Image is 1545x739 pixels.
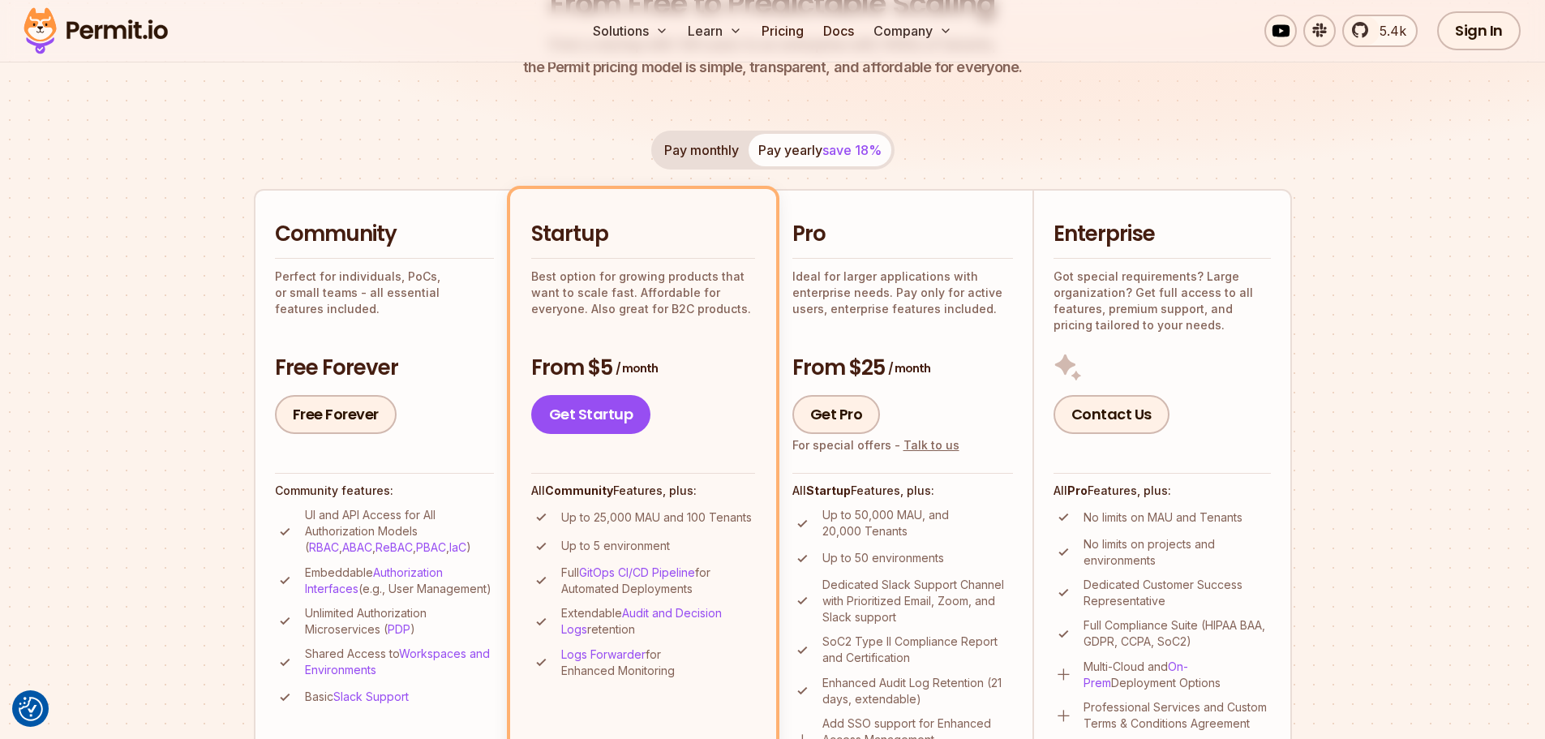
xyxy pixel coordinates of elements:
p: Up to 25,000 MAU and 100 Tenants [561,509,752,526]
p: Professional Services and Custom Terms & Conditions Agreement [1084,699,1271,732]
p: Got special requirements? Large organization? Get full access to all features, premium support, a... [1054,269,1271,333]
h4: All Features, plus: [531,483,755,499]
h4: Community features: [275,483,494,499]
p: Up to 50,000 MAU, and 20,000 Tenants [822,507,1013,539]
p: Best option for growing products that want to scale fast. Affordable for everyone. Also great for... [531,269,755,317]
p: Perfect for individuals, PoCs, or small teams - all essential features included. [275,269,494,317]
a: Docs [817,15,860,47]
a: 5.4k [1342,15,1418,47]
span: / month [616,360,658,376]
a: On-Prem [1084,660,1188,690]
div: For special offers - [792,437,959,453]
h2: Startup [531,220,755,249]
a: Sign In [1437,11,1521,50]
button: Solutions [586,15,675,47]
h2: Enterprise [1054,220,1271,249]
p: Ideal for larger applications with enterprise needs. Pay only for active users, enterprise featur... [792,269,1013,317]
h3: From $25 [792,354,1013,383]
p: Embeddable (e.g., User Management) [305,565,494,597]
a: IaC [449,540,466,554]
a: Audit and Decision Logs [561,606,722,636]
a: Get Pro [792,395,881,434]
a: GitOps CI/CD Pipeline [579,565,695,579]
a: Authorization Interfaces [305,565,443,595]
a: Pricing [755,15,810,47]
strong: Pro [1067,483,1088,497]
h3: From $5 [531,354,755,383]
h3: Free Forever [275,354,494,383]
a: PBAC [416,540,446,554]
p: Up to 50 environments [822,550,944,566]
p: Extendable retention [561,605,755,638]
p: Shared Access to [305,646,494,678]
p: No limits on projects and environments [1084,536,1271,569]
a: ABAC [342,540,372,554]
span: 5.4k [1370,21,1406,41]
span: / month [888,360,930,376]
strong: Community [545,483,613,497]
img: Revisit consent button [19,697,43,721]
a: Logs Forwarder [561,647,646,661]
p: Multi-Cloud and Deployment Options [1084,659,1271,691]
h4: All Features, plus: [1054,483,1271,499]
h2: Pro [792,220,1013,249]
a: Get Startup [531,395,651,434]
p: Unlimited Authorization Microservices ( ) [305,605,494,638]
p: Enhanced Audit Log Retention (21 days, extendable) [822,675,1013,707]
p: Basic [305,689,409,705]
a: Talk to us [903,438,959,452]
a: Contact Us [1054,395,1169,434]
p: Full Compliance Suite (HIPAA BAA, GDPR, CCPA, SoC2) [1084,617,1271,650]
p: Dedicated Customer Success Representative [1084,577,1271,609]
p: Up to 5 environment [561,538,670,554]
a: ReBAC [376,540,413,554]
strong: Startup [806,483,851,497]
p: SoC2 Type II Compliance Report and Certification [822,634,1013,666]
p: No limits on MAU and Tenants [1084,509,1242,526]
img: Permit logo [16,3,175,58]
h4: All Features, plus: [792,483,1013,499]
button: Learn [681,15,749,47]
a: Free Forever [275,395,397,434]
p: Dedicated Slack Support Channel with Prioritized Email, Zoom, and Slack support [822,577,1013,625]
a: RBAC [309,540,339,554]
button: Company [867,15,959,47]
a: PDP [388,622,410,636]
p: Full for Automated Deployments [561,565,755,597]
a: Slack Support [333,690,409,703]
p: UI and API Access for All Authorization Models ( , , , , ) [305,507,494,556]
h2: Community [275,220,494,249]
button: Pay monthly [654,134,749,166]
button: Consent Preferences [19,697,43,721]
p: for Enhanced Monitoring [561,647,755,679]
